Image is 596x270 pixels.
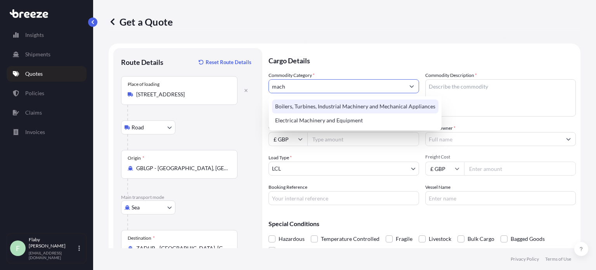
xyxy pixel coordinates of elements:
p: Main transport mode [121,194,255,200]
input: Enter amount [464,162,576,176]
p: Insights [25,31,44,39]
p: Route Details [121,57,163,67]
p: Special Conditions [269,221,576,227]
span: Used Goods [279,245,307,256]
label: Vessel Name [425,183,450,191]
div: Origin [128,155,144,161]
div: Suggestions [272,99,438,127]
span: F [16,244,20,252]
div: Electrical Machinery and Equipment [272,113,438,127]
span: Bulk Cargo [468,233,494,245]
p: Claims [25,109,42,117]
input: Full name [426,132,561,146]
div: Destination [128,235,155,241]
button: Show suggestions [405,79,419,93]
span: LCL [272,165,281,172]
input: Origin [136,164,228,172]
label: Commodity Category [269,71,315,79]
div: Place of loading [128,81,159,87]
input: Enter name [425,191,576,205]
span: Hazardous [279,233,305,245]
p: Terms of Use [545,256,571,262]
p: Flaby [PERSON_NAME] [29,237,77,249]
p: Invoices [25,128,45,136]
span: Load Type [269,154,292,162]
label: Booking Reference [269,183,307,191]
p: Get a Quote [109,16,173,28]
label: Commodity Description [425,71,477,79]
span: Sea [132,204,140,211]
span: Fragile [396,233,412,245]
p: Quotes [25,70,43,78]
p: Policies [25,89,44,97]
button: Select transport [121,200,175,214]
span: Livestock [429,233,451,245]
button: Show suggestions [561,132,575,146]
span: Bagged Goods [511,233,545,245]
input: Type amount [307,132,419,146]
input: Destination [136,244,228,252]
p: Cargo Details [269,48,576,71]
div: Boilers, Turbines, Industrial Machinery and Mechanical Appliances [272,99,438,113]
input: Place of loading [136,91,228,98]
p: Reset Route Details [206,58,251,66]
span: Road [132,124,144,131]
p: Privacy Policy [511,256,539,262]
button: Select transport [121,120,175,134]
p: [EMAIL_ADDRESS][DOMAIN_NAME] [29,251,77,260]
input: Select a commodity type [269,79,405,93]
span: Freight Cost [425,154,576,160]
span: Temperature Controlled [321,233,379,245]
p: Shipments [25,51,50,58]
input: Your internal reference [269,191,419,205]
